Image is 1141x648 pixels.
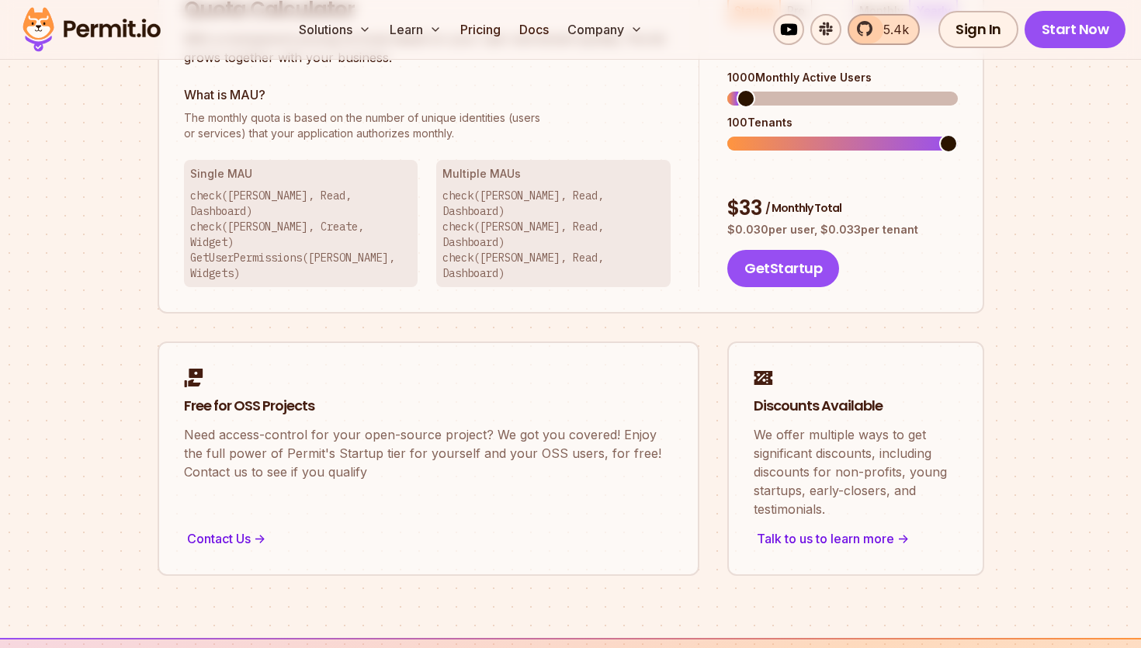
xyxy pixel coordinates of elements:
span: 5.4k [874,20,909,39]
img: Permit logo [16,3,168,56]
a: Docs [513,14,555,45]
div: 1000 Monthly Active Users [727,70,957,85]
a: Pricing [454,14,507,45]
h3: Single MAU [190,166,412,182]
h3: What is MAU? [184,85,671,104]
span: -> [897,529,909,548]
a: 5.4k [848,14,920,45]
p: We offer multiple ways to get significant discounts, including discounts for non-profits, young s... [754,425,958,518]
button: Learn [383,14,448,45]
button: Solutions [293,14,377,45]
div: Contact Us [184,528,673,549]
a: Discounts AvailableWe offer multiple ways to get significant discounts, including discounts for n... [727,341,984,576]
p: check([PERSON_NAME], Read, Dashboard) check([PERSON_NAME], Read, Dashboard) check([PERSON_NAME], ... [442,188,664,281]
a: Free for OSS ProjectsNeed access-control for your open-source project? We got you covered! Enjoy ... [158,341,699,576]
a: Sign In [938,11,1018,48]
p: or services) that your application authorizes monthly. [184,110,671,141]
button: GetStartup [727,250,839,287]
span: / Monthly Total [765,200,841,216]
a: Start Now [1025,11,1126,48]
div: $ 33 [727,195,957,223]
h3: Multiple MAUs [442,166,664,182]
span: The monthly quota is based on the number of unique identities (users [184,110,671,126]
div: 100 Tenants [727,115,957,130]
span: -> [254,529,265,548]
div: Talk to us to learn more [754,528,958,549]
h2: Free for OSS Projects [184,397,673,416]
p: check([PERSON_NAME], Read, Dashboard) check([PERSON_NAME], Create, Widget) GetUserPermissions([PE... [190,188,412,281]
h2: Discounts Available [754,397,958,416]
button: Company [561,14,649,45]
p: Need access-control for your open-source project? We got you covered! Enjoy the full power of Per... [184,425,673,481]
p: $ 0.030 per user, $ 0.033 per tenant [727,222,957,237]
